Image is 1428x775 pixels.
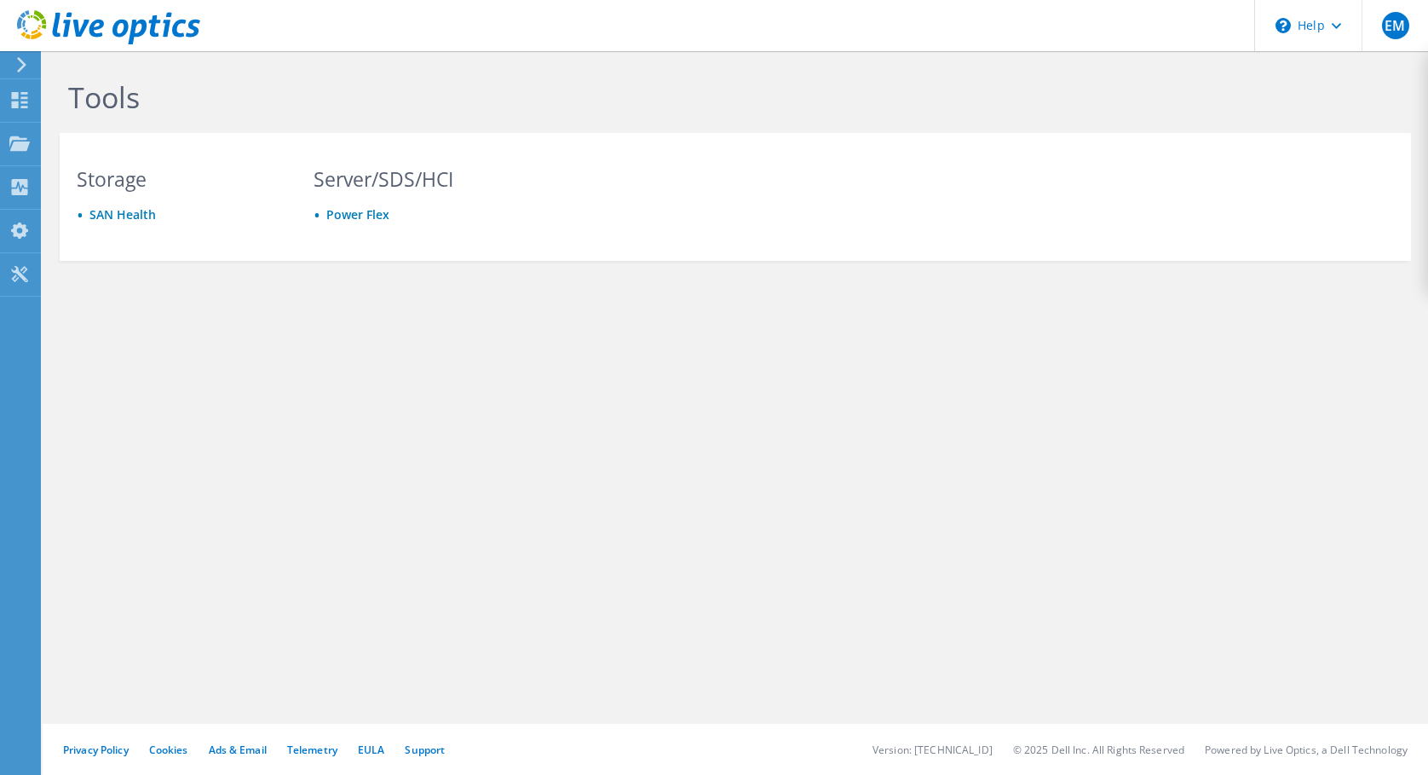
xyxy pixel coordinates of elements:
[63,743,129,757] a: Privacy Policy
[77,170,281,188] h3: Storage
[1275,18,1291,33] svg: \n
[326,206,389,223] a: Power Flex
[68,79,1218,115] h1: Tools
[149,743,188,757] a: Cookies
[358,743,384,757] a: EULA
[209,743,267,757] a: Ads & Email
[1205,743,1408,757] li: Powered by Live Optics, a Dell Technology
[1382,12,1409,39] span: EM
[314,170,518,188] h3: Server/SDS/HCI
[405,743,445,757] a: Support
[287,743,337,757] a: Telemetry
[89,206,156,223] a: SAN Health
[1013,743,1184,757] li: © 2025 Dell Inc. All Rights Reserved
[872,743,993,757] li: Version: [TECHNICAL_ID]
